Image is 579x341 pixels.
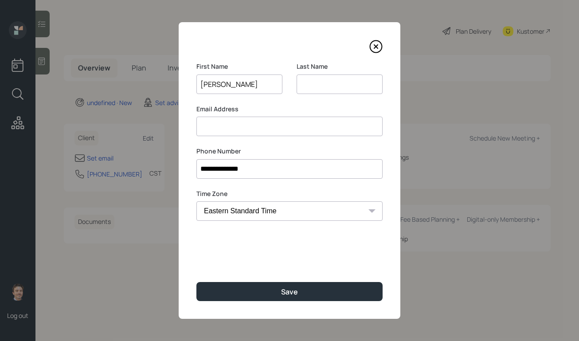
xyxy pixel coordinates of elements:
div: Save [281,287,298,297]
button: Save [196,282,383,301]
label: First Name [196,62,282,71]
label: Last Name [297,62,383,71]
label: Email Address [196,105,383,114]
label: Phone Number [196,147,383,156]
label: Time Zone [196,189,383,198]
